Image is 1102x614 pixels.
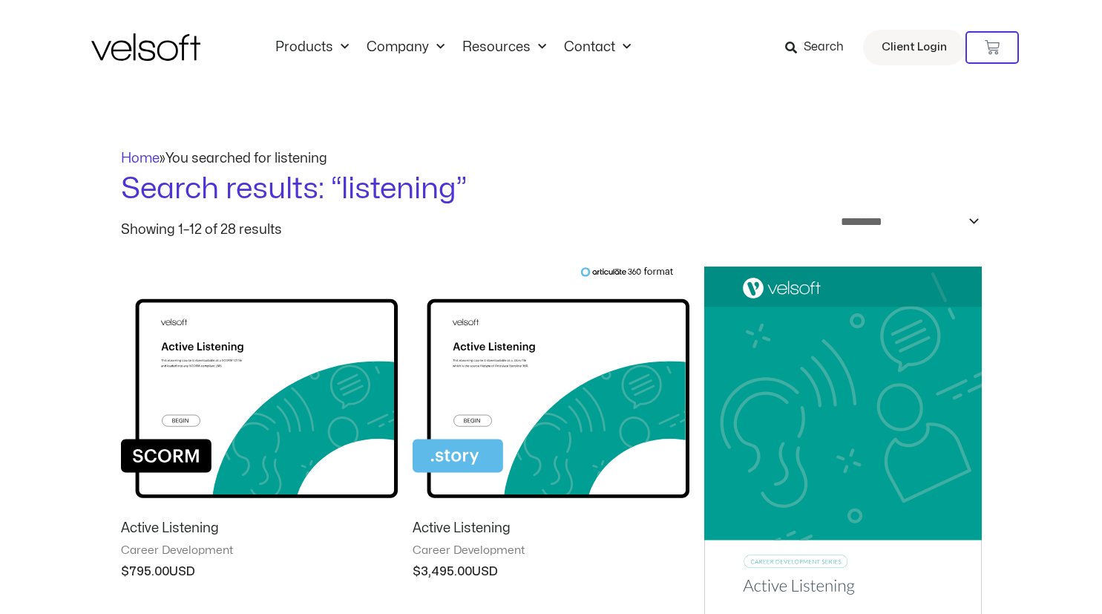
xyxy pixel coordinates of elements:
[121,520,398,543] a: Active Listening
[555,39,640,56] a: ContactMenu Toggle
[804,38,844,57] span: Search
[882,38,947,57] span: Client Login
[863,30,965,65] a: Client Login
[121,169,982,210] h1: Search results: “listening”
[453,39,555,56] a: ResourcesMenu Toggle
[121,566,129,578] span: $
[121,566,169,578] bdi: 795.00
[413,520,689,543] a: Active Listening
[831,210,982,233] select: Shop order
[121,152,327,165] span: »
[91,33,200,61] img: Velsoft Training Materials
[413,543,689,558] span: Career Development
[266,39,358,56] a: ProductsMenu Toggle
[121,223,282,237] p: Showing 1–12 of 28 results
[121,520,398,537] h2: Active Listening
[413,566,421,578] span: $
[266,39,640,56] nav: Menu
[121,152,160,165] a: Home
[413,566,472,578] bdi: 3,495.00
[413,520,689,537] h2: Active Listening
[165,152,327,165] span: You searched for listening
[358,39,453,56] a: CompanyMenu Toggle
[121,267,398,508] img: Active Listening
[413,267,689,508] img: Active Listening
[121,543,398,558] span: Career Development
[785,35,854,60] a: Search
